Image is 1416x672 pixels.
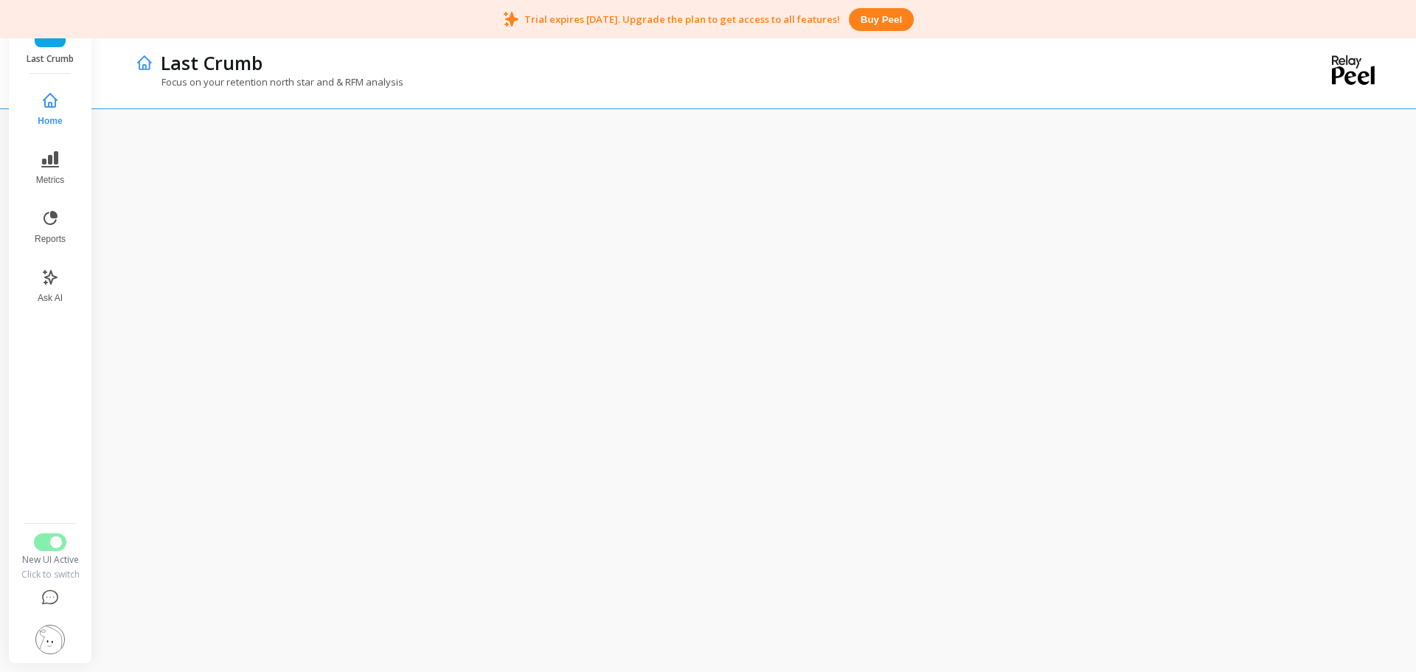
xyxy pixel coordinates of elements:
p: Last Crumb [24,53,77,65]
p: Trial expires [DATE]. Upgrade the plan to get access to all features! [524,13,840,26]
button: Settings [20,616,80,663]
span: Home [38,115,62,127]
p: Focus on your retention north star and & RFM analysis [136,75,403,89]
div: Click to switch [20,569,80,581]
iframe: Omni Embed [124,103,1386,642]
button: Home [26,83,74,136]
div: New UI Active [20,554,80,566]
span: Metrics [36,174,65,186]
button: Metrics [26,142,74,195]
span: Ask AI [38,292,63,304]
button: Help [20,581,80,616]
button: Ask AI [26,260,74,313]
button: Buy peel [849,8,914,31]
button: Switch to Legacy UI [34,533,66,551]
img: profile picture [35,625,65,654]
p: Last Crumb [161,50,263,75]
button: Reports [26,201,74,254]
span: Reports [35,233,66,245]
